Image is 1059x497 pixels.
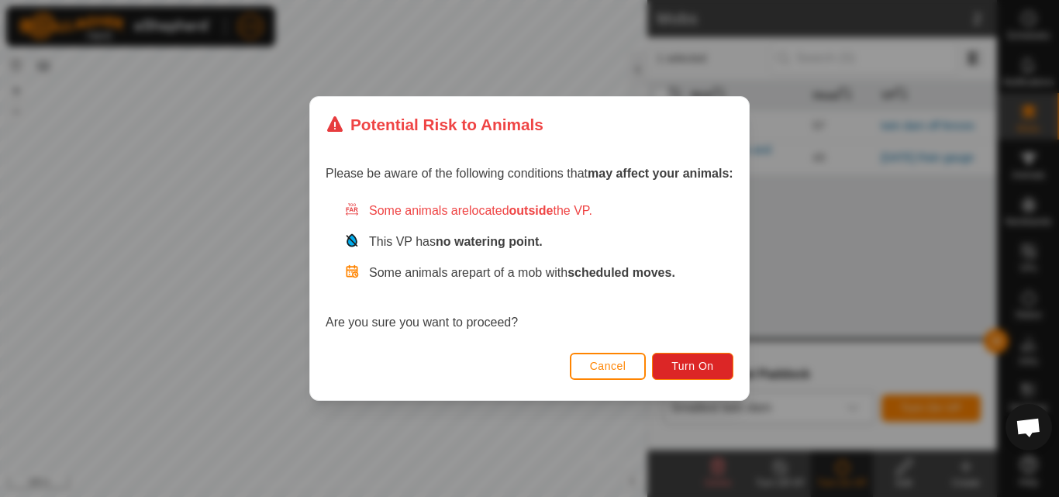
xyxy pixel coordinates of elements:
a: Open chat [1006,404,1052,450]
span: Turn On [672,360,714,372]
strong: outside [509,204,554,217]
button: Cancel [570,353,647,380]
span: located the VP. [469,204,592,217]
span: part of a mob with [469,266,675,279]
strong: may affect your animals: [588,167,733,180]
span: This VP has [369,235,543,248]
span: Please be aware of the following conditions that [326,167,733,180]
span: Cancel [590,360,626,372]
div: Some animals are [344,202,733,220]
strong: no watering point. [436,235,543,248]
div: Are you sure you want to proceed? [326,202,733,332]
p: Some animals are [369,264,733,282]
strong: scheduled moves. [567,266,675,279]
div: Potential Risk to Animals [326,112,543,136]
button: Turn On [653,353,733,380]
